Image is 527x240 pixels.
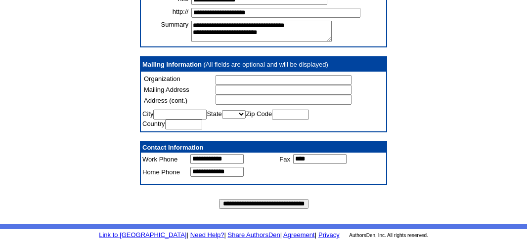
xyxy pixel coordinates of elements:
[144,75,180,82] font: Organization
[279,156,290,163] font: Fax
[190,231,224,239] a: Need Help?
[142,144,204,151] font: Contact Information
[144,86,189,93] font: Mailing Address
[280,231,282,239] font: |
[142,168,180,176] font: Home Phone
[161,21,189,28] font: Summary
[142,156,177,163] font: Work Phone
[318,231,340,239] a: Privacy
[186,231,188,239] font: |
[144,97,187,104] font: Address (cont.)
[283,231,315,239] a: Agreement
[173,8,189,15] font: http://
[349,233,428,238] font: AuthorsDen, Inc. All rights reserved.
[228,231,280,239] a: Share AuthorsDen
[282,231,316,239] font: |
[99,231,186,239] a: Link to [GEOGRAPHIC_DATA]
[142,61,202,68] b: Mailing Information
[204,61,328,68] font: (All fields are optional and will be displayed)
[224,231,225,239] font: |
[142,110,309,127] font: City State Zip Code Country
